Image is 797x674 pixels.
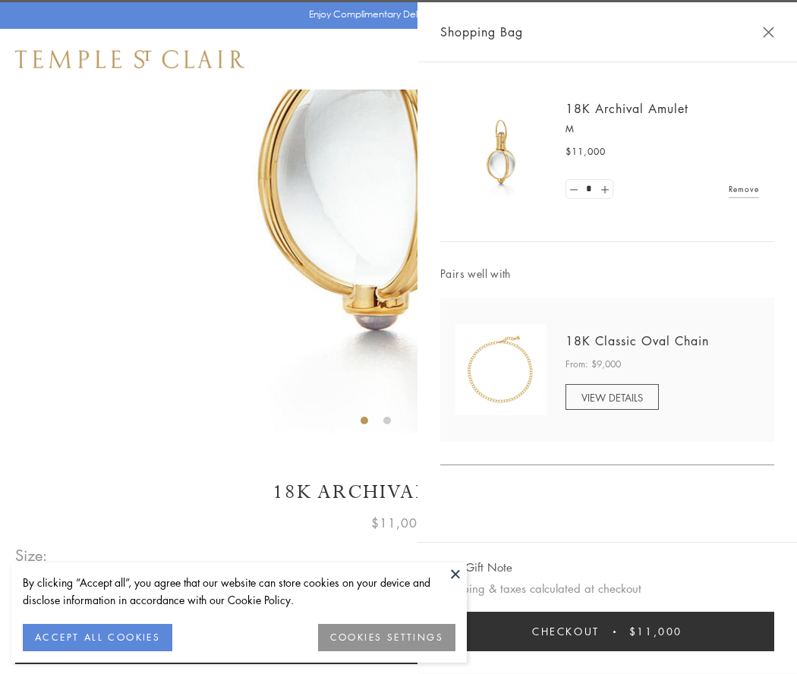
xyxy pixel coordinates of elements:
[318,624,455,651] button: COOKIES SETTINGS
[23,574,455,609] div: By clicking “Accept all”, you agree that our website can store cookies on your device and disclos...
[440,579,774,598] p: Shipping & taxes calculated at checkout
[581,390,643,405] span: VIEW DETAILS
[565,121,759,137] p: M
[440,22,523,42] span: Shopping Bag
[763,27,774,38] button: Close Shopping Bag
[629,623,682,640] span: $11,000
[565,357,621,372] span: From: $9,000
[371,513,426,533] span: $11,000
[597,180,612,199] a: Set quantity to 2
[440,558,512,577] button: Add Gift Note
[729,181,759,197] a: Remove
[455,106,547,197] img: 18K Archival Amulet
[15,50,244,68] img: Temple St. Clair
[15,543,49,568] span: Size:
[309,7,481,22] p: Enjoy Complimentary Delivery & Returns
[565,100,688,117] a: 18K Archival Amulet
[566,180,581,199] a: Set quantity to 0
[15,479,782,505] h1: 18K Archival Amulet
[440,612,774,651] button: Checkout $11,000
[565,332,709,349] a: 18K Classic Oval Chain
[565,384,659,410] a: VIEW DETAILS
[565,144,606,159] span: $11,000
[455,324,547,415] img: N88865-OV18
[23,624,172,651] button: ACCEPT ALL COOKIES
[440,265,774,282] span: Pairs well with
[532,623,600,640] span: Checkout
